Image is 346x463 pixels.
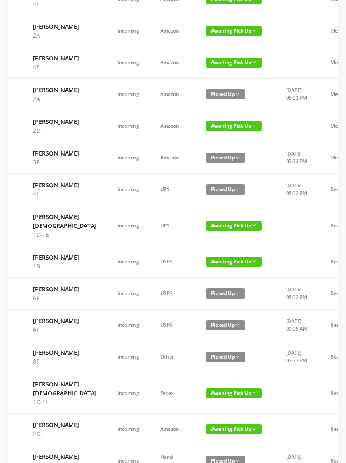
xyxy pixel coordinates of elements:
span: Awaiting Pick Up [206,388,262,398]
td: Incoming [107,15,150,47]
span: Awaiting Pick Up [206,121,262,131]
td: Incoming [107,373,150,414]
i: icon: down [235,156,240,160]
h6: [PERSON_NAME] [33,285,96,293]
td: Amazon [150,110,195,142]
td: USPS [150,310,195,341]
span: Awaiting Pick Up [206,257,262,267]
td: [DATE] 05:32 PM [276,142,320,174]
td: Incoming [107,110,150,142]
span: Picked Up [206,184,245,195]
i: icon: down [235,459,240,463]
p: 6F [33,325,96,334]
h6: [PERSON_NAME] [33,348,96,357]
span: Awaiting Pick Up [206,424,262,434]
p: 2A [33,94,96,103]
h6: [PERSON_NAME] [33,253,96,262]
td: [DATE] 05:32 PM [276,174,320,205]
span: Picked Up [206,288,245,299]
span: Picked Up [206,352,245,362]
td: Incoming [107,246,150,278]
h6: [PERSON_NAME] [33,181,96,189]
h6: [PERSON_NAME][DEMOGRAPHIC_DATA] [33,212,96,230]
td: UPS [150,205,195,246]
td: UPS [150,174,195,205]
td: [DATE] 05:32 PM [276,341,320,373]
p: 4J [33,189,96,198]
p: 6F [33,293,96,302]
span: Picked Up [206,153,245,163]
p: 1D-1E [33,230,96,239]
span: Awaiting Pick Up [206,58,262,68]
td: Incoming [107,47,150,79]
span: Awaiting Pick Up [206,26,262,36]
h6: [PERSON_NAME] [33,117,96,126]
i: icon: down [235,323,240,327]
td: Incoming [107,310,150,341]
h6: [PERSON_NAME][DEMOGRAPHIC_DATA] [33,380,96,397]
p: 2A [33,31,96,40]
p: 8F [33,357,96,366]
td: Amazon [150,15,195,47]
i: icon: down [252,124,256,128]
i: icon: down [252,391,256,395]
p: 1B [33,262,96,271]
td: [DATE] 09:35 AM [276,310,320,341]
p: 2D [33,126,96,135]
h6: [PERSON_NAME] [33,316,96,325]
td: Fedex [150,373,195,414]
td: Incoming [107,341,150,373]
i: icon: down [252,260,256,264]
i: icon: down [235,291,240,296]
p: 3F [33,158,96,167]
td: Amazon [150,414,195,445]
td: USPS [150,278,195,310]
i: icon: down [235,187,240,192]
td: Incoming [107,142,150,174]
span: Awaiting Pick Up [206,221,262,231]
i: icon: down [252,29,256,33]
td: Amazon [150,79,195,110]
p: 1D-1E [33,397,96,406]
td: Incoming [107,174,150,205]
td: Incoming [107,205,150,246]
td: [DATE] 05:32 PM [276,79,320,110]
h6: [PERSON_NAME] [33,149,96,158]
p: 4E [33,63,96,71]
td: Amazon [150,142,195,174]
td: Other [150,341,195,373]
h6: [PERSON_NAME] [33,85,96,94]
i: icon: down [252,60,256,65]
p: 2D [33,429,96,438]
h6: [PERSON_NAME] [33,54,96,63]
i: icon: down [252,427,256,431]
h6: [PERSON_NAME] [33,452,96,461]
i: icon: down [252,223,256,227]
span: Picked Up [206,89,245,99]
h6: [PERSON_NAME] [33,420,96,429]
td: Incoming [107,79,150,110]
i: icon: down [235,92,240,96]
td: [DATE] 05:32 PM [276,278,320,310]
td: Amazon [150,47,195,79]
span: Picked Up [206,320,245,330]
td: Incoming [107,278,150,310]
td: USPS [150,246,195,278]
h6: [PERSON_NAME] [33,22,96,31]
td: Incoming [107,414,150,445]
i: icon: down [235,355,240,359]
